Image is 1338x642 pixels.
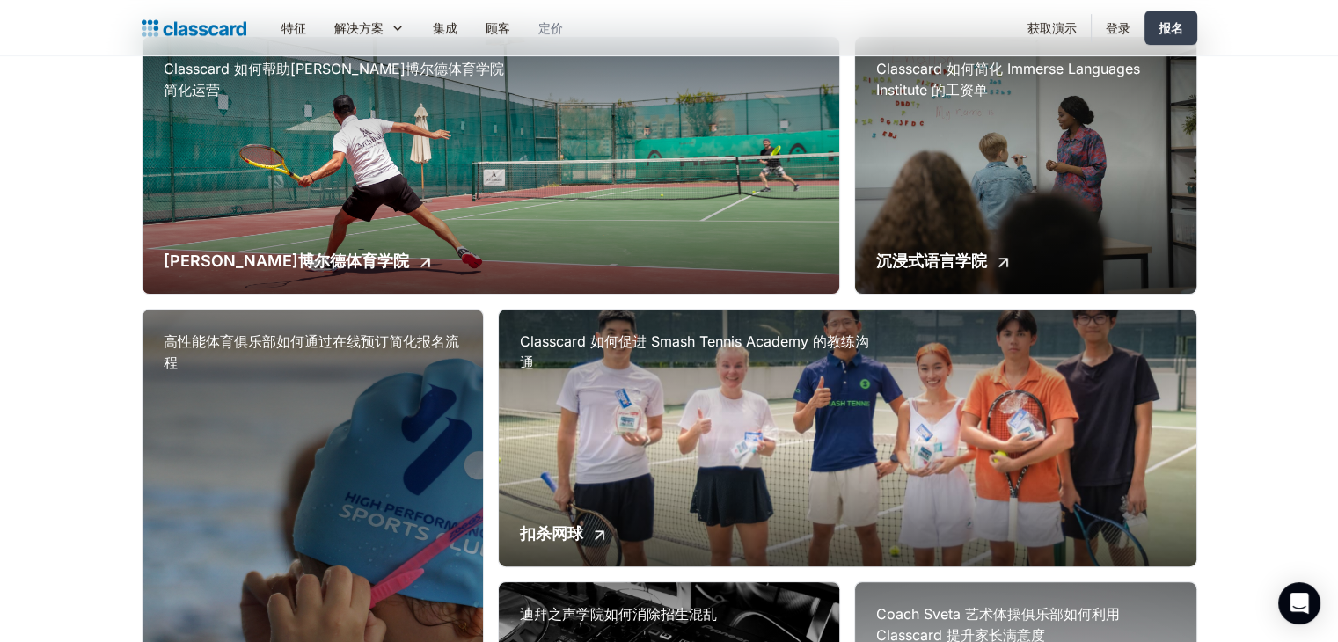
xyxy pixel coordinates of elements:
font: 迪拜之声学院如何消除招生混乱 [520,605,717,623]
a: 集成 [419,8,472,47]
font: 扣杀网球 [520,524,583,543]
div: Open Intercom Messenger [1278,582,1320,624]
font: 特征 [281,20,306,35]
font: [PERSON_NAME]博尔德体育学院 [164,252,409,270]
a: 报名 [1144,11,1197,45]
font: 报名 [1159,20,1183,35]
a: 标识 [142,16,246,40]
font: Classcard 如何帮助[PERSON_NAME]博尔德体育学院简化运营 [164,60,504,98]
a: 获取演示 [1013,8,1091,47]
a: 特征 [267,8,320,47]
a: 登录 [1092,8,1144,47]
font: 登录 [1106,20,1130,35]
font: 获取演示 [1027,20,1077,35]
font: 定价 [538,20,563,35]
a: 顾客 [472,8,524,47]
div: 解决方案 [320,8,419,47]
font: Classcard 如何简化 Immerse Languages Institute 的工资单 [876,60,1140,98]
font: 解决方案 [334,20,384,35]
font: 沉浸式语言学院 [876,252,987,270]
a: Classcard 如何简化 Immerse Languages Institute 的工资单沉浸式语言学院 [855,37,1195,294]
a: 定价 [524,8,577,47]
font: 顾客 [486,20,510,35]
a: Classcard 如何帮助[PERSON_NAME]博尔德体育学院简化运营[PERSON_NAME]博尔德体育学院 [143,37,840,294]
font: Classcard 如何促进 Smash Tennis Academy 的教练沟通 [520,332,869,371]
font: 高性能体育俱乐部如何通过在线预订简化报名流程 [164,332,459,371]
font: 集成 [433,20,457,35]
a: Classcard 如何促进 Smash Tennis Academy 的教练沟通扣杀网球 [499,310,1196,566]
